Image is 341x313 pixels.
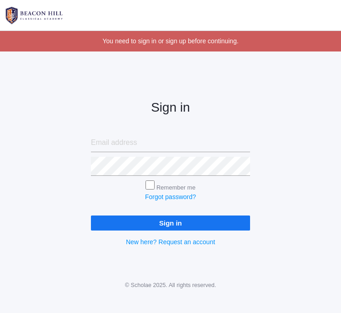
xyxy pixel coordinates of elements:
input: Sign in [91,216,250,231]
h2: Sign in [91,101,250,115]
a: New here? Request an account [126,238,215,246]
label: Remember me [156,184,196,191]
input: Email address [91,133,250,152]
a: Forgot password? [145,193,196,200]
